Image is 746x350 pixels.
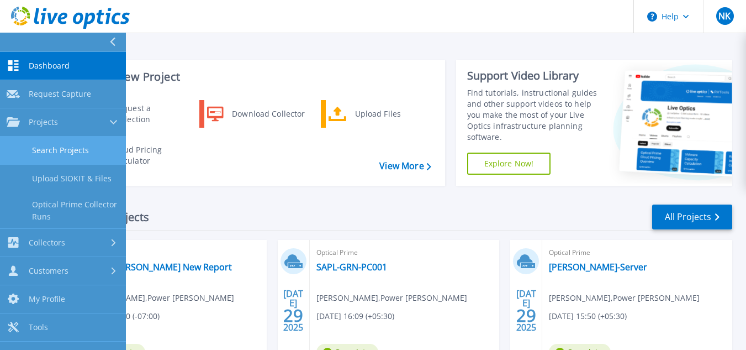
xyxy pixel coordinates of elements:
[29,61,70,71] span: Dashboard
[283,311,303,320] span: 29
[467,69,605,83] div: Support Video Library
[350,103,431,125] div: Upload Files
[467,153,551,175] a: Explore Now!
[283,290,304,331] div: [DATE] 2025
[316,262,387,273] a: SAPL-GRN-PC001
[83,292,234,304] span: [PERSON_NAME] , Power [PERSON_NAME]
[29,238,65,248] span: Collectors
[652,205,732,229] a: All Projects
[549,247,726,259] span: Optical Prime
[83,247,260,259] span: Optical Prime
[379,161,431,171] a: View More
[516,290,537,331] div: [DATE] 2025
[108,103,188,125] div: Request a Collection
[83,262,232,273] a: Power [PERSON_NAME] New Report
[107,144,188,166] div: Cloud Pricing Calculator
[516,311,536,320] span: 29
[78,71,431,83] h3: Start a New Project
[316,310,394,322] span: [DATE] 16:09 (+05:30)
[29,89,91,99] span: Request Capture
[226,103,310,125] div: Download Collector
[78,142,191,169] a: Cloud Pricing Calculator
[549,262,647,273] a: [PERSON_NAME]-Server
[316,292,467,304] span: [PERSON_NAME] , Power [PERSON_NAME]
[316,247,493,259] span: Optical Prime
[549,292,700,304] span: [PERSON_NAME] , Power [PERSON_NAME]
[29,266,68,276] span: Customers
[321,100,434,128] a: Upload Files
[549,310,627,322] span: [DATE] 15:50 (+05:30)
[199,100,313,128] a: Download Collector
[29,117,58,127] span: Projects
[29,322,48,332] span: Tools
[78,100,191,128] a: Request a Collection
[467,87,605,143] div: Find tutorials, instructional guides and other support videos to help you make the most of your L...
[718,12,731,20] span: NK
[29,294,65,304] span: My Profile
